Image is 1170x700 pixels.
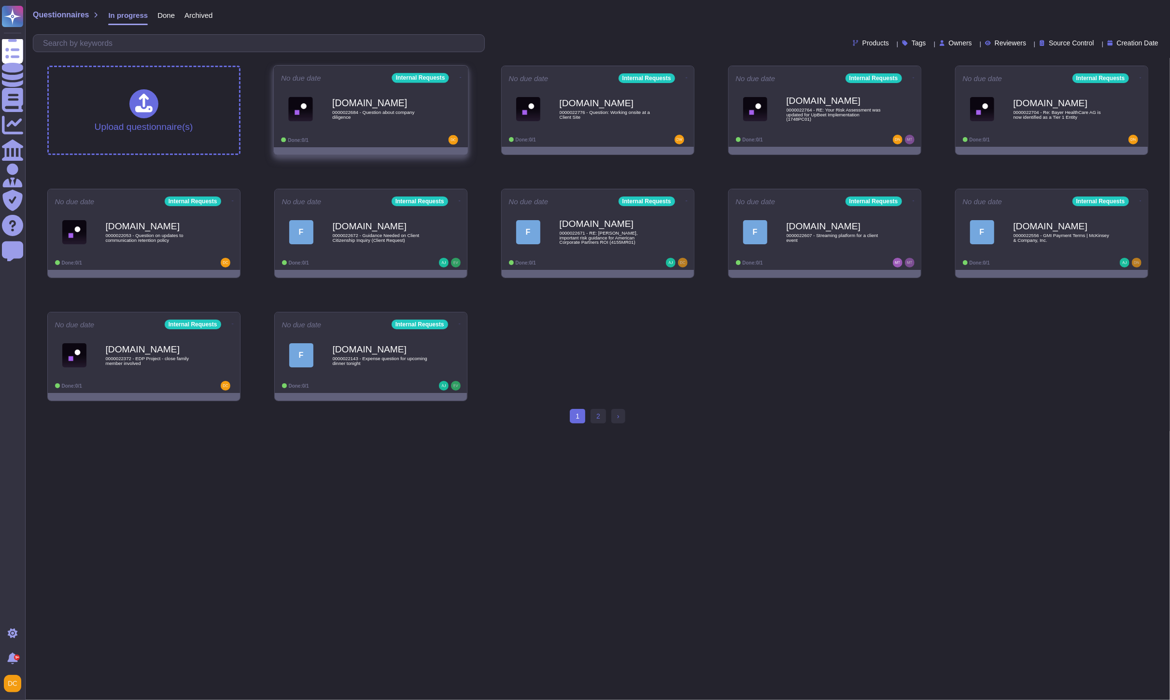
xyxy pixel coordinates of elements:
img: Logo [970,97,994,121]
div: Internal Requests [165,196,221,206]
b: [DOMAIN_NAME] [333,345,429,354]
div: F [970,220,994,244]
b: [DOMAIN_NAME] [1014,222,1110,231]
span: 0000022776 - Question: Working onsite at a Client Site [560,110,656,119]
span: In progress [108,12,148,19]
img: user [1128,135,1138,144]
span: 0000022684 - Question about company diligence [332,110,430,119]
span: Done [157,12,175,19]
img: user [448,135,458,145]
div: Internal Requests [846,73,902,83]
a: 2 [591,409,606,423]
span: 0000022372 - EDP Project - close family member involved [106,356,202,365]
div: Internal Requests [392,196,448,206]
img: user [1132,258,1142,267]
b: [DOMAIN_NAME] [787,96,883,105]
div: Internal Requests [1072,196,1129,206]
b: [DOMAIN_NAME] [106,345,202,354]
div: F [516,220,540,244]
img: user [439,258,449,267]
span: 0000022704 - Re: Bayer HealthCare AG is now identified as a Tier 1 Entity [1014,110,1110,119]
b: [DOMAIN_NAME] [787,222,883,231]
span: Creation Date [1117,40,1158,46]
div: F [289,343,313,367]
span: No due date [281,74,321,82]
img: user [893,258,902,267]
span: No due date [736,75,775,82]
span: Done: 0/1 [970,137,990,142]
span: No due date [282,198,322,205]
span: No due date [282,321,322,328]
img: user [221,381,230,391]
div: F [743,220,767,244]
b: [DOMAIN_NAME] [333,222,429,231]
div: Internal Requests [1072,73,1129,83]
span: No due date [509,198,549,205]
div: F [289,220,313,244]
span: › [617,412,620,420]
span: 1 [570,409,585,423]
span: Questionnaires [33,11,89,19]
img: Logo [62,343,86,367]
span: 0000022143 - Expense question for upcoming dinner tonight [333,356,429,365]
img: Logo [743,97,767,121]
img: user [675,135,684,144]
span: Owners [949,40,972,46]
img: user [905,258,915,267]
span: 0000022053 - Question on updates to communication retention policy [106,233,202,242]
div: 9+ [14,655,20,660]
span: Done: 0/1 [62,383,82,389]
span: 0000022672 - Guidance Needed on Client Citizenship Inquiry (Client Request) [333,233,429,242]
span: No due date [55,321,95,328]
button: user [2,673,28,694]
div: Internal Requests [619,73,675,83]
span: Done: 0/1 [743,137,763,142]
b: [DOMAIN_NAME] [560,219,656,228]
span: Done: 0/1 [62,260,82,266]
span: Done: 0/1 [516,260,536,266]
input: Search by keywords [38,35,484,52]
b: [DOMAIN_NAME] [332,98,430,108]
span: No due date [55,198,95,205]
img: user [1120,258,1129,267]
span: 0000022764 - RE: Your Risk Assessment was updated for UpBeet Implementation (1748PC01) [787,108,883,122]
img: user [439,381,449,391]
div: Internal Requests [165,320,221,329]
img: Logo [62,220,86,244]
span: Source Control [1049,40,1094,46]
span: Done: 0/1 [516,137,536,142]
span: Reviewers [995,40,1026,46]
img: Logo [516,97,540,121]
img: user [905,135,915,144]
b: [DOMAIN_NAME] [560,98,656,108]
img: user [221,258,230,267]
span: Done: 0/1 [289,383,309,389]
span: No due date [509,75,549,82]
div: Internal Requests [619,196,675,206]
span: Done: 0/1 [289,260,309,266]
span: Tags [912,40,926,46]
span: Products [862,40,889,46]
div: Upload questionnaire(s) [95,89,193,131]
span: 0000022607 - Streaming platform for a client event [787,233,883,242]
b: [DOMAIN_NAME] [106,222,202,231]
div: Internal Requests [392,320,448,329]
span: No due date [736,198,775,205]
span: No due date [963,198,1002,205]
img: user [4,675,21,692]
img: user [678,258,688,267]
img: user [451,258,461,267]
span: Done: 0/1 [288,137,309,142]
img: user [451,381,461,391]
div: Internal Requests [846,196,902,206]
img: user [666,258,676,267]
img: Logo [288,97,313,121]
b: [DOMAIN_NAME] [1014,98,1110,108]
img: user [893,135,902,144]
span: Done: 0/1 [970,260,990,266]
span: No due date [963,75,1002,82]
span: 0000022556 - GMI Payment Terms | McKinsey & Company, Inc. [1014,233,1110,242]
span: Done: 0/1 [743,260,763,266]
span: Archived [184,12,212,19]
span: 0000022671 - RE: [PERSON_NAME], important risk guidance for American Corporate Partners ROI (4155... [560,231,656,245]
